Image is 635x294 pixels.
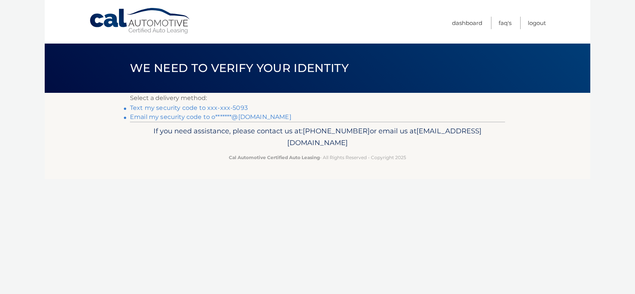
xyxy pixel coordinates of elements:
a: Cal Automotive [89,8,191,34]
p: If you need assistance, please contact us at: or email us at [135,125,500,149]
strong: Cal Automotive Certified Auto Leasing [229,155,320,160]
span: [PHONE_NUMBER] [303,127,370,135]
p: Select a delivery method: [130,93,505,103]
a: Logout [528,17,546,29]
span: We need to verify your identity [130,61,349,75]
a: Text my security code to xxx-xxx-5093 [130,104,248,111]
a: FAQ's [499,17,511,29]
p: - All Rights Reserved - Copyright 2025 [135,153,500,161]
a: Dashboard [452,17,482,29]
a: Email my security code to o*******@[DOMAIN_NAME] [130,113,291,120]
